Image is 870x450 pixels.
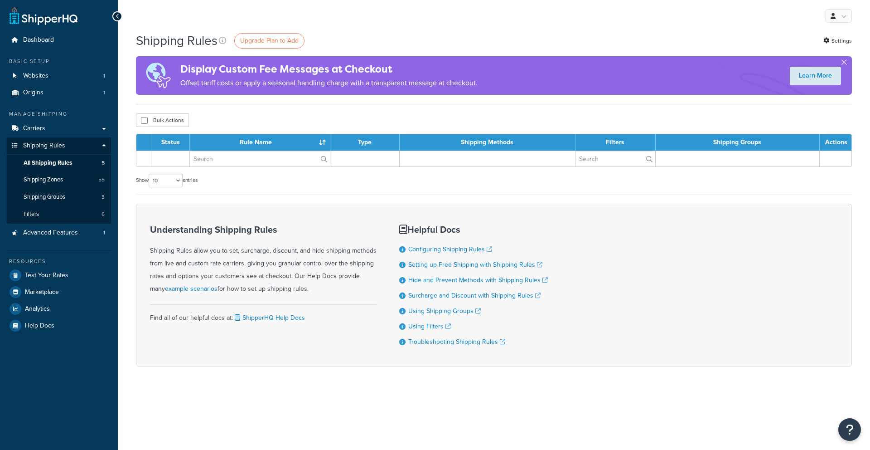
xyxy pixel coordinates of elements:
a: Filters 6 [7,206,111,223]
span: Shipping Groups [24,193,65,201]
div: Shipping Rules allow you to set, surcharge, discount, and hide shipping methods from live and cus... [150,225,377,295]
a: Configuring Shipping Rules [408,245,492,254]
a: Test Your Rates [7,267,111,284]
span: 55 [98,176,105,184]
span: Filters [24,210,39,218]
h4: Display Custom Fee Messages at Checkout [180,62,478,77]
span: Websites [23,72,48,80]
span: Dashboard [23,36,54,44]
input: Search [575,151,655,166]
th: Status [151,134,190,151]
li: All Shipping Rules [7,155,111,171]
span: Carriers [23,125,45,132]
img: duties-banner-06bc72dcb5fe05cb3f9472aba00be2ae8eb53ab6f0d8bb03d382ba314ac3c341.png [136,56,180,95]
a: example scenarios [165,284,217,293]
a: Dashboard [7,32,111,49]
button: Open Resource Center [838,418,861,441]
a: Help Docs [7,318,111,334]
li: Websites [7,68,111,84]
a: Shipping Rules [7,137,111,154]
a: ShipperHQ Help Docs [233,313,305,323]
span: Upgrade Plan to Add [240,36,299,45]
span: Help Docs [25,322,54,330]
span: Advanced Features [23,229,78,237]
span: 1 [103,72,105,80]
th: Type [330,134,400,151]
span: Shipping Zones [24,176,63,184]
th: Actions [820,134,851,151]
span: Origins [23,89,43,97]
a: Learn More [790,67,841,85]
span: Analytics [25,305,50,313]
a: Settings [823,34,852,47]
a: ShipperHQ Home [10,7,77,25]
div: Basic Setup [7,58,111,65]
h1: Shipping Rules [136,32,217,49]
li: Advanced Features [7,225,111,241]
p: Offset tariff costs or apply a seasonal handling charge with a transparent message at checkout. [180,77,478,89]
div: Resources [7,258,111,265]
span: Test Your Rates [25,272,68,279]
li: Shipping Rules [7,137,111,224]
a: Using Shipping Groups [408,306,481,316]
th: Rule Name [190,134,330,151]
span: 3 [101,193,105,201]
th: Filters [575,134,656,151]
a: Carriers [7,120,111,137]
button: Bulk Actions [136,113,189,127]
li: Origins [7,84,111,101]
a: Upgrade Plan to Add [234,33,304,49]
select: Showentries [149,174,183,187]
a: Setting up Free Shipping with Shipping Rules [408,260,542,269]
a: Marketplace [7,284,111,300]
a: All Shipping Rules 5 [7,155,111,171]
th: Shipping Groups [656,134,820,151]
a: Analytics [7,301,111,317]
div: Find all of our helpful docs at: [150,304,377,324]
label: Show entries [136,174,198,187]
a: Shipping Zones 55 [7,171,111,188]
a: Websites 1 [7,68,111,84]
span: 1 [103,89,105,97]
li: Shipping Groups [7,189,111,205]
li: Shipping Zones [7,171,111,188]
h3: Understanding Shipping Rules [150,225,377,235]
a: Hide and Prevent Methods with Shipping Rules [408,275,548,285]
div: Manage Shipping [7,110,111,118]
a: Shipping Groups 3 [7,189,111,205]
span: Marketplace [25,289,59,296]
span: 1 [103,229,105,237]
li: Filters [7,206,111,223]
th: Shipping Methods [400,134,575,151]
span: 6 [101,210,105,218]
a: Advanced Features 1 [7,225,111,241]
a: Using Filters [408,322,451,331]
span: All Shipping Rules [24,159,72,167]
span: Shipping Rules [23,142,65,150]
h3: Helpful Docs [399,225,548,235]
input: Search [190,151,330,166]
a: Surcharge and Discount with Shipping Rules [408,291,541,300]
a: Origins 1 [7,84,111,101]
a: Troubleshooting Shipping Rules [408,337,505,347]
span: 5 [101,159,105,167]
